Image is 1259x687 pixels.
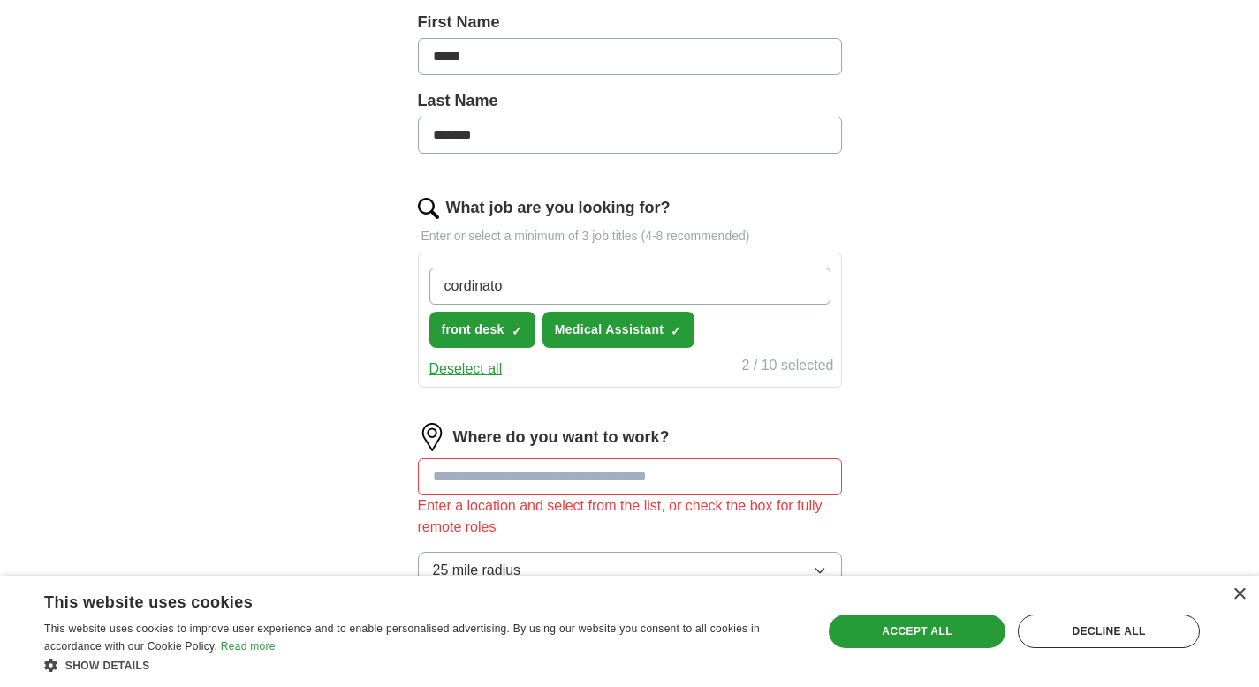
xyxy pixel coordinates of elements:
[429,268,830,305] input: Type a job title and press enter
[418,552,842,589] button: 25 mile radius
[418,89,842,113] label: Last Name
[65,660,150,672] span: Show details
[44,623,760,653] span: This website uses cookies to improve user experience and to enable personalised advertising. By u...
[44,656,800,674] div: Show details
[512,324,522,338] span: ✓
[1232,588,1246,601] div: Close
[221,640,276,653] a: Read more, opens a new window
[542,312,695,348] button: Medical Assistant✓
[829,615,1005,648] div: Accept all
[44,586,755,613] div: This website uses cookies
[741,355,833,380] div: 2 / 10 selected
[442,321,504,339] span: front desk
[446,196,671,220] label: What job are you looking for?
[429,312,535,348] button: front desk✓
[453,426,670,449] label: Where do you want to work?
[418,198,439,219] img: search.png
[1018,615,1200,648] div: Decline all
[671,324,681,338] span: ✓
[418,423,446,451] img: location.png
[555,321,664,339] span: Medical Assistant
[418,227,842,245] p: Enter or select a minimum of 3 job titles (4-8 recommended)
[433,560,521,581] span: 25 mile radius
[418,11,842,34] label: First Name
[429,359,503,380] button: Deselect all
[418,495,842,538] div: Enter a location and select from the list, or check the box for fully remote roles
